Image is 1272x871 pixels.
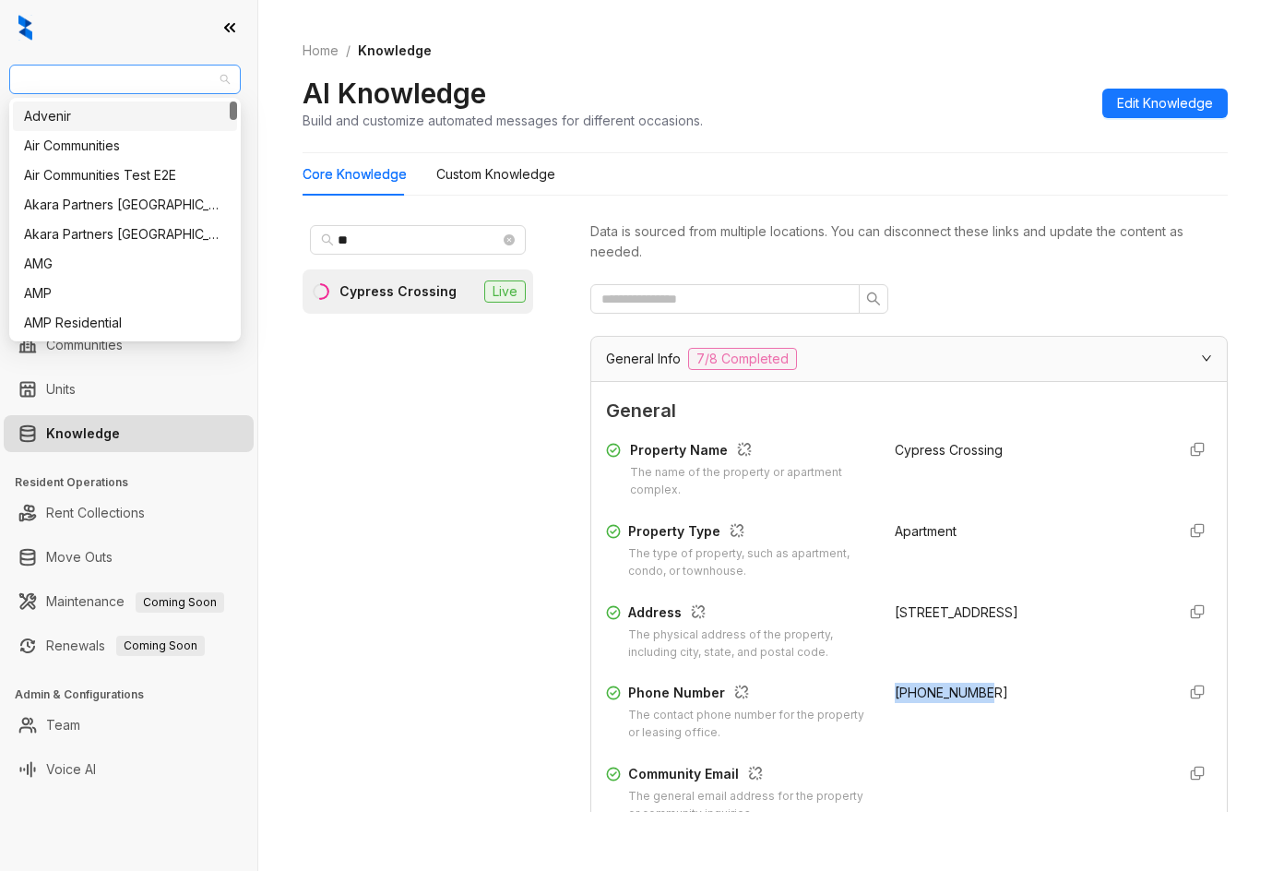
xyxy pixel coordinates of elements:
[436,164,555,185] div: Custom Knowledge
[895,685,1008,700] span: [PHONE_NUMBER]
[346,41,351,61] li: /
[20,66,230,93] span: Case and Associates
[13,131,237,161] div: Air Communities
[688,348,797,370] span: 7/8 Completed
[13,279,237,308] div: AMP
[46,371,76,408] a: Units
[303,111,703,130] div: Build and customize automated messages for different occasions.
[4,203,254,240] li: Leasing
[4,539,254,576] li: Move Outs
[46,751,96,788] a: Voice AI
[24,136,226,156] div: Air Communities
[4,627,254,664] li: Renewals
[358,42,432,58] span: Knowledge
[628,545,873,580] div: The type of property, such as apartment, condo, or townhouse.
[1102,89,1228,118] button: Edit Knowledge
[4,707,254,744] li: Team
[606,397,1212,425] span: General
[46,415,120,452] a: Knowledge
[630,440,872,464] div: Property Name
[24,165,226,185] div: Air Communities Test E2E
[606,349,681,369] span: General Info
[484,280,526,303] span: Live
[628,788,873,823] div: The general email address for the property or community inquiries.
[13,220,237,249] div: Akara Partners Phoenix
[628,764,873,788] div: Community Email
[299,41,342,61] a: Home
[591,337,1227,381] div: General Info7/8 Completed
[4,124,254,161] li: Leads
[24,224,226,245] div: Akara Partners [GEOGRAPHIC_DATA]
[895,442,1003,458] span: Cypress Crossing
[4,415,254,452] li: Knowledge
[13,161,237,190] div: Air Communities Test E2E
[46,327,123,364] a: Communities
[24,195,226,215] div: Akara Partners [GEOGRAPHIC_DATA]
[4,583,254,620] li: Maintenance
[4,751,254,788] li: Voice AI
[13,101,237,131] div: Advenir
[13,308,237,338] div: AMP Residential
[13,249,237,279] div: AMG
[339,281,457,302] div: Cypress Crossing
[4,371,254,408] li: Units
[46,707,80,744] a: Team
[628,626,873,662] div: The physical address of the property, including city, state, and postal code.
[116,636,205,656] span: Coming Soon
[628,707,873,742] div: The contact phone number for the property or leasing office.
[321,233,334,246] span: search
[630,464,872,499] div: The name of the property or apartment complex.
[4,495,254,531] li: Rent Collections
[15,474,257,491] h3: Resident Operations
[24,283,226,304] div: AMP
[590,221,1228,262] div: Data is sourced from multiple locations. You can disconnect these links and update the content as...
[136,592,224,613] span: Coming Soon
[504,234,515,245] span: close-circle
[628,683,873,707] div: Phone Number
[628,521,873,545] div: Property Type
[866,292,881,306] span: search
[24,313,226,333] div: AMP Residential
[13,190,237,220] div: Akara Partners Nashville
[303,164,407,185] div: Core Knowledge
[303,76,486,111] h2: AI Knowledge
[1117,93,1213,113] span: Edit Knowledge
[15,686,257,703] h3: Admin & Configurations
[18,15,32,41] img: logo
[46,627,205,664] a: RenewalsComing Soon
[4,327,254,364] li: Communities
[46,539,113,576] a: Move Outs
[895,603,1161,623] div: [STREET_ADDRESS]
[1201,352,1212,364] span: expanded
[24,254,226,274] div: AMG
[4,247,254,284] li: Collections
[46,495,145,531] a: Rent Collections
[628,603,873,626] div: Address
[895,523,957,539] span: Apartment
[24,106,226,126] div: Advenir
